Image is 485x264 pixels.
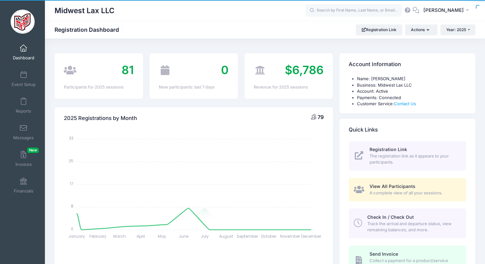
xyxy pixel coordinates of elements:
li: Payments: Connected [357,95,466,101]
h4: Quick Links [349,121,378,139]
tspan: 25 [69,158,74,164]
tspan: May [158,234,166,239]
input: Search by First Name, Last Name, or Email... [306,4,402,17]
div: Revenue for 2025 sessions [254,84,324,90]
span: Financials [14,188,33,194]
span: Reports [16,108,31,114]
tspan: August [219,234,233,239]
a: Registration Link The registration link as it appears to your participants. [349,141,466,171]
a: View All Participants A complete view of all your sessions. [349,178,466,201]
tspan: 17 [70,181,74,186]
tspan: September [237,234,258,239]
tspan: November [280,234,300,239]
span: Invoices [15,162,32,167]
tspan: January [69,234,85,239]
span: The registration link as it appears to your participants. [370,153,459,166]
a: Messages [8,121,39,143]
span: Messages [13,135,34,141]
button: [PERSON_NAME] [419,3,475,18]
div: Participants for 2025 sessions [64,84,134,90]
a: Contact Us [394,101,416,106]
span: 79 [318,114,324,120]
li: Account: Active [357,88,466,95]
tspan: March [113,234,126,239]
span: Event Setup [12,82,36,87]
tspan: July [201,234,209,239]
a: Event Setup [8,68,39,90]
span: 81 [122,63,134,77]
button: Year: 2025 [440,24,475,35]
a: Dashboard [8,41,39,64]
tspan: October [261,234,277,239]
span: Year: 2025 [446,27,466,32]
h4: Account Information [349,55,401,74]
span: Check In / Check Out [367,214,414,220]
li: Customer Service: [357,101,466,107]
button: Actions [405,24,437,35]
span: [PERSON_NAME] [423,7,464,14]
span: A complete view of all your sessions. [370,190,459,196]
tspan: April [137,234,145,239]
tspan: June [179,234,188,239]
span: View All Participants [370,183,415,189]
li: Business: Midwest Lax LLC [357,82,466,89]
tspan: 8 [71,203,74,209]
h1: Midwest Lax LLC [55,3,115,18]
a: Financials [8,174,39,197]
a: InvoicesNew [8,148,39,170]
div: New participants: last 7 days [159,84,229,90]
a: Reports [8,94,39,117]
span: 0 [221,63,229,77]
h1: Registration Dashboard [55,26,124,33]
tspan: 0 [71,226,74,231]
img: Midwest Lax LLC [11,10,35,34]
a: Registration Link [356,24,402,35]
tspan: December [302,234,322,239]
h4: 2025 Registrations by Month [64,109,137,127]
a: Check In / Check Out Track the arrival and departure status, view remaining balances, and more. [349,209,466,238]
span: Registration Link [370,147,407,152]
span: Dashboard [13,55,34,61]
tspan: 33 [69,135,74,141]
span: Send Invoice [370,251,398,257]
tspan: February [90,234,107,239]
span: $6,786 [285,63,324,77]
span: New [27,148,39,153]
span: Track the arrival and departure status, view remaining balances, and more. [367,221,459,233]
li: Name: [PERSON_NAME] [357,76,466,82]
